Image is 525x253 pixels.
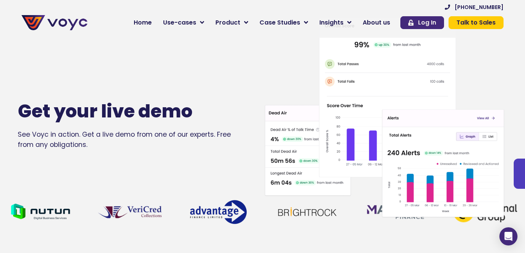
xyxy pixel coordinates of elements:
div: See Voyc in action. Get a live demo from one of our experts. Free from any obligations. [18,130,262,150]
span: Job title [100,61,125,70]
span: Talk to Sales [456,20,496,26]
span: Log In [418,20,436,26]
a: Talk to Sales [449,16,504,29]
h1: Get your live demo [18,100,240,122]
a: Use-cases [157,15,210,30]
a: About us [357,15,396,30]
span: About us [363,18,390,27]
a: Log In [400,16,444,29]
span: Case Studies [259,18,300,27]
span: Home [134,18,152,27]
a: Case Studies [254,15,314,30]
span: Product [215,18,240,27]
a: [PHONE_NUMBER] [445,5,504,10]
span: [PHONE_NUMBER] [455,5,504,10]
img: voyc-full-logo [21,15,87,30]
a: Product [210,15,254,30]
a: Privacy Policy [155,157,191,165]
div: Open Intercom Messenger [499,227,517,245]
span: Insights [319,18,343,27]
span: Phone [100,30,119,39]
span: Use-cases [163,18,196,27]
a: Insights [314,15,357,30]
a: Home [128,15,157,30]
